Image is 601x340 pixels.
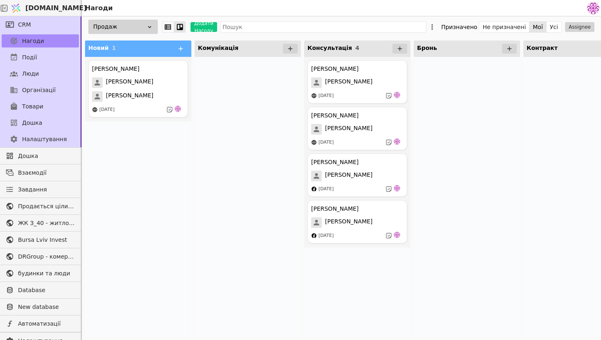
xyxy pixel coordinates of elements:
span: Взаємодії [18,169,75,177]
h2: Нагоди [82,3,113,13]
img: de [394,138,400,145]
span: Продається цілий будинок [PERSON_NAME] нерухомість [18,202,75,211]
span: [PERSON_NAME] [325,217,372,228]
span: Новий [88,45,109,51]
span: [DOMAIN_NAME] [25,3,87,13]
a: Автоматизації [2,317,79,330]
div: [PERSON_NAME][PERSON_NAME][DATE]de [307,60,407,104]
span: Дошка [18,152,75,160]
div: [PERSON_NAME] [311,65,359,73]
button: Не призначені [479,21,529,33]
a: Продається цілий будинок [PERSON_NAME] нерухомість [2,200,79,213]
a: Database [2,284,79,297]
div: [PERSON_NAME] [311,205,359,213]
a: Bursa Lviv Invest [2,233,79,246]
a: Дошка [2,149,79,162]
a: будинки та люди [2,267,79,280]
span: [PERSON_NAME] [325,77,372,88]
div: [PERSON_NAME][PERSON_NAME][DATE]de [307,153,407,197]
button: Усі [547,21,561,33]
div: [DATE] [318,232,334,239]
div: [PERSON_NAME] [311,111,359,120]
span: [PERSON_NAME] [325,171,372,181]
span: Автоматизації [18,320,75,328]
span: CRM [18,20,31,29]
a: Дошка [2,116,79,129]
button: Мої [529,21,547,33]
img: de [394,232,400,238]
span: Bursa Lviv Invest [18,236,75,244]
span: Завдання [18,185,47,194]
div: [DATE] [99,106,114,113]
span: Налаштування [22,135,67,144]
a: Організації [2,83,79,97]
div: [PERSON_NAME][PERSON_NAME][DATE]de [307,200,407,243]
a: ЖК З_40 - житлова та комерційна нерухомість класу Преміум [2,216,79,230]
a: Взаємодії [2,166,79,179]
a: DRGroup - комерційна нерухоомість [2,250,79,263]
a: Нагоди [2,34,79,47]
div: Продаж [88,20,158,34]
div: [PERSON_NAME][PERSON_NAME][PERSON_NAME][DATE]de [88,60,188,117]
img: online-store.svg [92,107,98,113]
button: Assignee [565,22,594,32]
img: de [394,185,400,191]
a: CRM [2,18,79,31]
img: facebook.svg [311,186,317,192]
img: Logo [10,0,22,16]
span: [PERSON_NAME] [325,124,372,135]
span: Люди [22,70,39,78]
div: [DATE] [318,186,334,193]
a: Додати Нагоду [186,22,217,32]
span: Нагоди [22,37,44,45]
div: [PERSON_NAME][PERSON_NAME][DATE]de [307,107,407,150]
span: Комунікація [198,45,238,51]
span: Дошка [22,119,42,127]
span: Консультація [307,45,352,51]
button: Додати Нагоду [191,22,217,32]
span: [PERSON_NAME] [106,77,153,88]
img: 137b5da8a4f5046b86490006a8dec47a [587,2,599,14]
span: New database [18,303,75,311]
img: de [175,106,181,112]
a: [DOMAIN_NAME] [8,0,82,16]
div: [DATE] [318,139,334,146]
div: [PERSON_NAME] [92,65,139,73]
span: Події [22,53,37,62]
span: 4 [355,45,359,51]
span: Бронь [417,45,437,51]
span: ЖК З_40 - житлова та комерційна нерухомість класу Преміум [18,219,75,227]
a: New database [2,300,79,313]
span: Організації [22,86,56,95]
a: Люди [2,67,79,80]
div: Призначено [441,21,477,33]
a: Події [2,51,79,64]
span: Товари [22,102,43,111]
img: facebook.svg [311,233,317,239]
span: [PERSON_NAME] [106,91,153,102]
a: Завдання [2,183,79,196]
a: Товари [2,100,79,113]
img: online-store.svg [311,140,317,145]
span: Database [18,286,75,295]
a: Налаштування [2,133,79,146]
span: 1 [112,45,116,51]
span: DRGroup - комерційна нерухоомість [18,252,75,261]
span: будинки та люди [18,269,75,278]
img: de [394,92,400,98]
input: Пошук [220,21,426,33]
div: [DATE] [318,92,334,99]
div: [PERSON_NAME] [311,158,359,167]
img: online-store.svg [311,93,317,99]
span: Контракт [527,45,558,51]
